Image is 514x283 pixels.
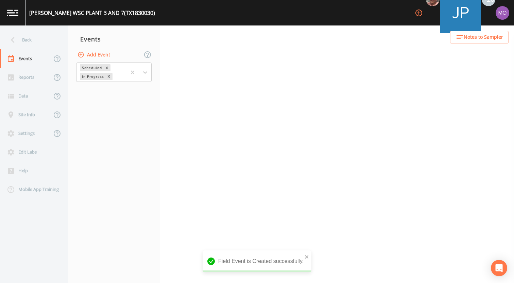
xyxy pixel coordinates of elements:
button: close [305,252,309,261]
img: 4e251478aba98ce068fb7eae8f78b90c [496,6,509,20]
div: Scheduled [80,64,103,71]
div: In Progress [80,73,105,80]
div: Remove Scheduled [103,64,110,71]
div: Field Event is Created successfully. [203,250,311,272]
div: [PERSON_NAME] WSC PLANT 3 AND 7 (TX1830030) [29,9,155,17]
span: Notes to Sampler [464,33,503,41]
div: Open Intercom Messenger [491,260,507,276]
img: logo [7,10,18,16]
div: Remove In Progress [105,73,113,80]
button: Add Event [76,49,113,61]
div: Events [68,31,160,48]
